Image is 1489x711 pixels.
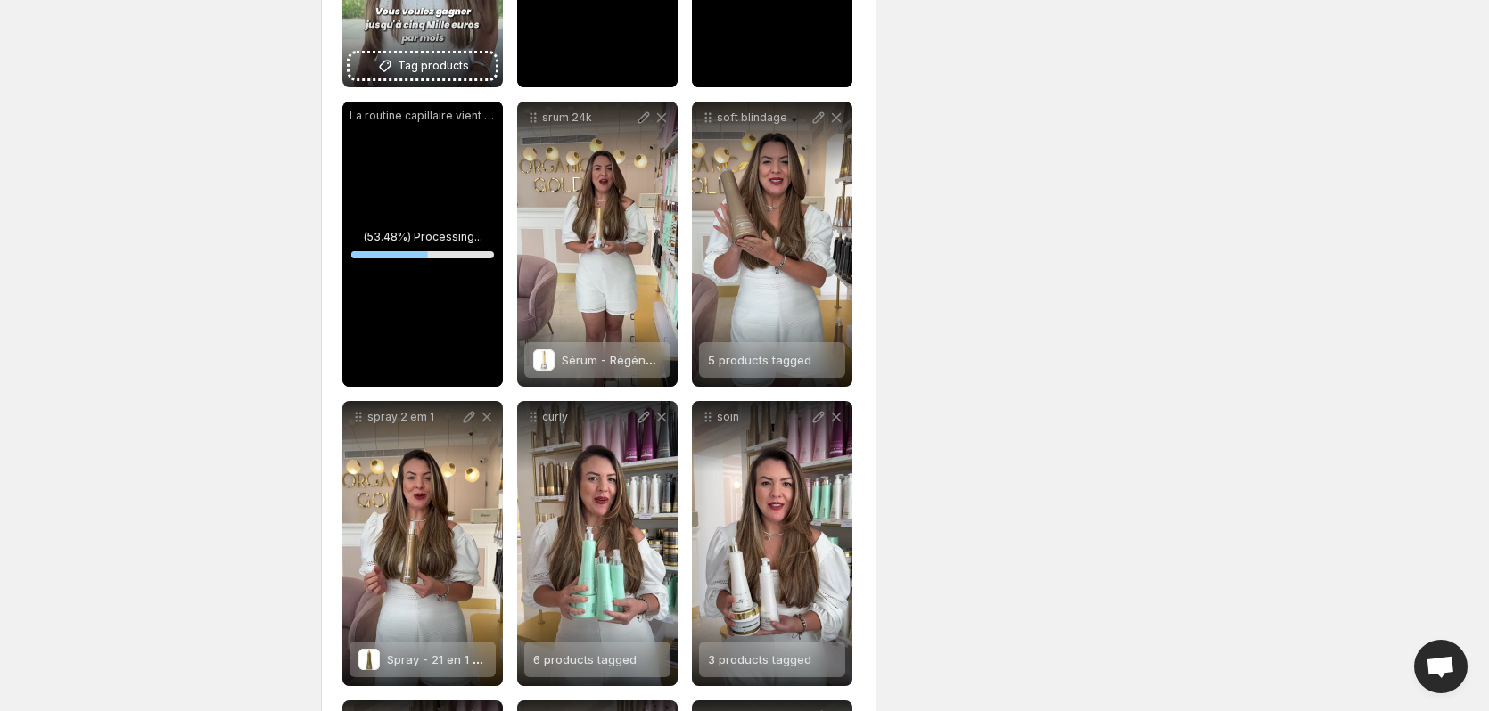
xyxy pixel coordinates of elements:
[717,110,810,125] p: soft blindage
[708,652,811,666] span: 3 products tagged
[517,401,678,686] div: curly6 products tagged
[517,102,678,387] div: srum 24kSérum - Régénérateur 24k - Avant-Shampoing – 200mlSérum - Régénérateur 24k - Avant-Shampo...
[562,353,871,367] span: Sérum - Régénérateur 24k - Avant-Shampoing – 200ml
[358,649,380,670] img: Spray - 21 en 1 - Thermo-Protecteur et Anti-Frisottis – 300 ml
[542,110,635,125] p: srum 24k
[708,353,811,367] span: 5 products tagged
[387,652,729,666] span: Spray - 21 en 1 - Thermo-Protecteur et Anti-Frisottis – 300 ml
[533,349,555,371] img: Sérum - Régénérateur 24k - Avant-Shampoing – 200ml
[1414,640,1468,693] div: Open chat
[342,102,503,387] div: La routine capillaire vient de gagner de nouveaux allis La nouveaut arrive pour transformer vos s...
[717,410,810,424] p: soin
[350,109,496,123] p: La routine capillaire vient de gagner de nouveaux allis La nouveaut arrive pour transformer vos s...
[692,401,852,686] div: soin3 products tagged
[533,652,637,666] span: 6 products tagged
[342,401,503,686] div: spray 2 em 1Spray - 21 en 1 - Thermo-Protecteur et Anti-Frisottis – 300 mlSpray - 21 en 1 - Therm...
[542,410,635,424] p: curly
[692,102,852,387] div: soft blindage5 products tagged
[350,53,496,78] button: Tag products
[398,57,469,75] span: Tag products
[367,410,460,424] p: spray 2 em 1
